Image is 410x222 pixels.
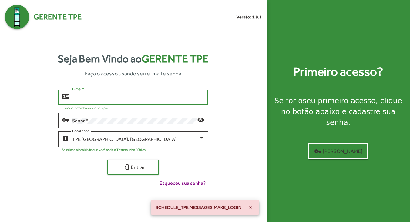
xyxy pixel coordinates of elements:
span: Faça o acesso usando seu e-mail e senha [85,69,181,78]
span: [PERSON_NAME] [314,146,362,157]
mat-icon: visibility_off [197,116,204,123]
span: TPE [GEOGRAPHIC_DATA]/[GEOGRAPHIC_DATA] [72,136,176,142]
mat-hint: E-mail informado em sua petição. [62,106,108,110]
mat-hint: Selecione a localidade que você apoia o Testemunho Público. [62,148,146,151]
mat-icon: login [122,164,129,171]
mat-icon: contact_mail [62,93,69,100]
strong: seu primeiro acesso [303,97,376,105]
button: [PERSON_NAME] [308,143,368,159]
span: X [249,202,252,213]
span: Gerente TPE [142,53,209,65]
span: Entrar [113,162,153,173]
img: Logo Gerente [5,5,29,29]
small: Versão: 1.8.1 [237,14,262,20]
button: Entrar [107,160,159,175]
span: SCHEDULE_TPE.MESSAGES.MAKE_LOGIN [156,204,242,210]
div: Se for o , clique no botão abaixo e cadastre sua senha. [274,95,403,128]
mat-icon: vpn_key [62,116,69,123]
button: X [244,202,257,213]
strong: Seja Bem Vindo ao [58,51,209,67]
span: Esqueceu sua senha? [160,180,206,187]
mat-icon: map [62,134,69,142]
mat-icon: vpn_key [314,147,321,155]
strong: Primeiro acesso? [293,63,383,81]
span: Gerente TPE [34,11,82,23]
